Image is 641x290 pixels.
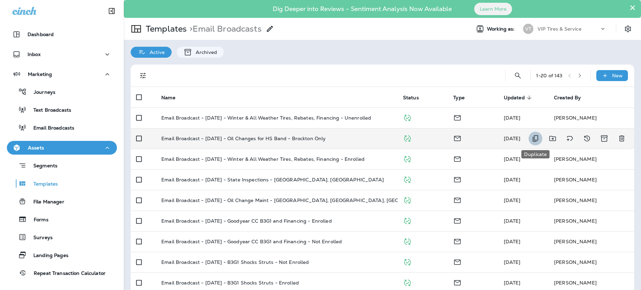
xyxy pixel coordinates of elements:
[7,47,117,61] button: Inbox
[554,95,581,101] span: Created By
[403,114,412,120] span: Published
[504,197,521,203] span: Melinda Vorhees
[102,4,121,18] button: Collapse Sidebar
[403,155,412,161] span: Published
[548,252,634,272] td: [PERSON_NAME]
[453,258,461,265] span: Email
[612,73,623,78] p: New
[548,190,634,211] td: [PERSON_NAME]
[403,94,428,101] span: Status
[7,194,117,209] button: File Manager
[28,52,41,57] p: Inbox
[7,85,117,99] button: Journeys
[26,253,68,259] p: Landing Pages
[143,24,187,34] p: Templates
[403,258,412,265] span: Published
[7,212,117,226] button: Forms
[161,94,184,101] span: Name
[27,217,48,223] p: Forms
[403,217,412,223] span: Published
[161,177,384,182] p: Email Broadcast - [DATE] - State Inspections - [GEOGRAPHIC_DATA], [GEOGRAPHIC_DATA]
[504,94,534,101] span: Updated
[504,177,521,183] span: Melinda Vorhees
[504,115,521,121] span: Melinda Vorhees
[161,218,332,224] p: Email Broadcast - [DATE] - Goodyear CC B3G1 and Financing - Enrolled
[622,23,634,35] button: Settings
[161,259,309,265] p: Email Broadcast - [DATE] - B3G1 Shocks Struts - Not Enrolled
[548,149,634,169] td: [PERSON_NAME]
[26,181,58,188] p: Templates
[7,141,117,155] button: Assets
[7,27,117,41] button: Dashboard
[7,67,117,81] button: Marketing
[7,120,117,135] button: Email Broadcasts
[453,279,461,285] span: Email
[26,235,53,241] p: Surveys
[7,266,117,280] button: Repeat Transaction Calculator
[474,3,512,15] button: Learn More
[487,26,516,32] span: Working as:
[453,114,461,120] span: Email
[453,135,461,141] span: Email
[580,132,594,145] button: View Changelog
[7,158,117,173] button: Segments
[161,115,371,121] p: Email Broadcast - [DATE] - Winter & All Weather Tires, Rebates, Financing - Unenrolled
[629,2,636,13] button: Close
[453,176,461,182] span: Email
[548,231,634,252] td: [PERSON_NAME]
[253,8,472,10] p: Dig Deeper into Reviews - Sentiment Analysis Now Available
[548,108,634,128] td: [PERSON_NAME]
[26,107,71,114] p: Text Broadcasts
[7,102,117,117] button: Text Broadcasts
[403,95,419,101] span: Status
[504,280,521,286] span: Melinda Vorhees
[597,132,611,145] button: Archive
[28,145,44,150] p: Assets
[453,238,461,244] span: Email
[504,135,521,142] span: Melinda Vorhees
[161,156,365,162] p: Email Broadcast - [DATE] - Winter & All Weather Tires, Rebates, Financing - Enrolled
[161,136,326,141] p: Email Broadcast - [DATE] - Oil Changes for HS Band - Brockton Only
[187,24,261,34] p: Email Broadcasts
[504,218,521,224] span: Melinda Vorhees
[453,217,461,223] span: Email
[136,69,150,82] button: Filters
[615,132,629,145] button: Delete
[7,248,117,262] button: Landing Pages
[554,94,590,101] span: Created By
[7,176,117,191] button: Templates
[161,239,342,244] p: Email Broadcast - [DATE] - Goodyear CC B3G1 and Financing - Not Enrolled
[403,197,412,203] span: Published
[26,125,74,132] p: Email Broadcasts
[453,197,461,203] span: Email
[529,132,542,145] button: Duplicate
[504,238,521,245] span: Melinda Vorhees
[27,89,55,96] p: Journeys
[161,280,299,286] p: Email Broadcast - [DATE] - B3G1 Shocks Struts - Enrolled
[453,94,474,101] span: Type
[521,150,550,158] div: Duplicate
[28,71,52,77] p: Marketing
[161,95,175,101] span: Name
[511,69,525,82] button: Search Templates
[504,259,521,265] span: Melinda Vorhees
[537,26,582,32] p: VIP Tires & Service
[146,49,165,55] p: Active
[453,95,465,101] span: Type
[403,238,412,244] span: Published
[546,132,559,145] button: Move to folder
[26,199,64,205] p: File Manager
[28,32,54,37] p: Dashboard
[504,156,521,162] span: Melinda Vorhees
[7,230,117,244] button: Surveys
[26,163,57,170] p: Segments
[504,95,525,101] span: Updated
[548,169,634,190] td: [PERSON_NAME]
[563,132,577,145] button: Add tags
[27,270,106,277] p: Repeat Transaction Calculator
[403,176,412,182] span: Published
[161,198,440,203] p: Email Broadcast - [DATE] - Oil Change Maint - [GEOGRAPHIC_DATA], [GEOGRAPHIC_DATA], [GEOGRAPHIC_D...
[548,211,634,231] td: [PERSON_NAME]
[523,24,533,34] div: VT
[453,155,461,161] span: Email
